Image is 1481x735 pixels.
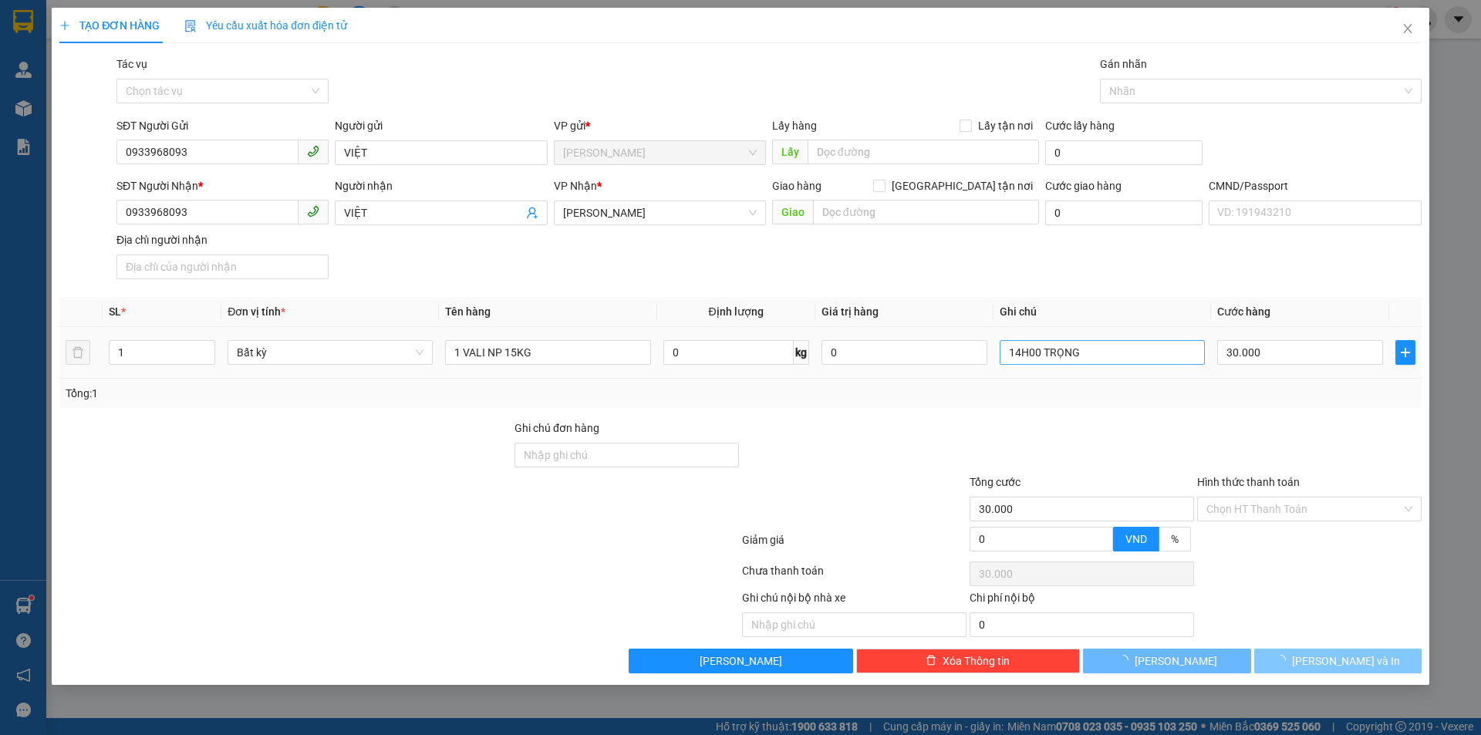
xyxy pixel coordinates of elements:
input: Dọc đường [808,140,1039,164]
span: plus [59,20,70,31]
span: Giá trị hàng [821,305,879,318]
input: Dọc đường [813,200,1039,224]
span: Ngã Tư Huyện [563,141,757,164]
button: [PERSON_NAME] [1083,649,1250,673]
span: Đơn vị tính [228,305,285,318]
span: [PERSON_NAME] [700,652,782,669]
span: Yêu cầu xuất hóa đơn điện tử [184,19,347,32]
span: [PERSON_NAME] và In [1292,652,1400,669]
div: CMND/Passport [1209,177,1421,194]
th: Ghi chú [994,297,1211,327]
span: SL [109,305,121,318]
input: Ghi chú đơn hàng [514,443,739,467]
div: Ghi chú nội bộ nhà xe [742,589,967,612]
span: Lấy tận nơi [972,117,1039,134]
span: Ngã Tư Huyện [563,201,757,224]
input: Cước giao hàng [1045,201,1203,225]
span: loading [1275,655,1292,666]
input: VD: Bàn, Ghế [445,340,650,365]
button: [PERSON_NAME] và In [1254,649,1422,673]
span: [GEOGRAPHIC_DATA] tận nơi [886,177,1039,194]
div: Người gửi [335,117,547,134]
span: Lấy hàng [772,120,817,132]
label: Cước giao hàng [1045,180,1122,192]
button: deleteXóa Thông tin [856,649,1081,673]
span: loading [1118,655,1135,666]
button: delete [66,340,90,365]
label: Cước lấy hàng [1045,120,1115,132]
span: [PERSON_NAME] [1135,652,1217,669]
label: Tác vụ [116,58,147,70]
span: Giao hàng [772,180,821,192]
span: Lấy [772,140,808,164]
label: Gán nhãn [1100,58,1147,70]
input: 0 [821,340,987,365]
span: Bất kỳ [237,341,423,364]
img: icon [184,20,197,32]
div: Người nhận [335,177,547,194]
div: Chưa thanh toán [740,562,968,589]
input: Nhập ghi chú [742,612,967,637]
span: VND [1125,533,1147,545]
span: Xóa Thông tin [943,652,1010,669]
span: TẠO ĐƠN HÀNG [59,19,160,32]
input: Địa chỉ của người nhận [116,255,329,279]
label: Hình thức thanh toán [1197,476,1300,488]
div: SĐT Người Gửi [116,117,329,134]
span: close [1402,22,1414,35]
span: plus [1396,346,1415,359]
div: Chi phí nội bộ [970,589,1194,612]
div: Tổng: 1 [66,385,572,402]
button: [PERSON_NAME] [629,649,853,673]
span: phone [307,145,319,157]
span: kg [794,340,809,365]
div: Giảm giá [740,531,968,558]
span: % [1171,533,1179,545]
button: Close [1386,8,1429,51]
input: Ghi Chú [1000,340,1205,365]
span: Giao [772,200,813,224]
span: delete [926,655,936,667]
span: user-add [526,207,538,219]
label: Ghi chú đơn hàng [514,422,599,434]
div: Địa chỉ người nhận [116,231,329,248]
span: Tổng cước [970,476,1021,488]
div: VP gửi [554,117,766,134]
span: VP Nhận [554,180,597,192]
span: Cước hàng [1217,305,1270,318]
div: SĐT Người Nhận [116,177,329,194]
button: plus [1395,340,1415,365]
span: phone [307,205,319,217]
span: Tên hàng [445,305,491,318]
input: Cước lấy hàng [1045,140,1203,165]
span: Định lượng [709,305,764,318]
